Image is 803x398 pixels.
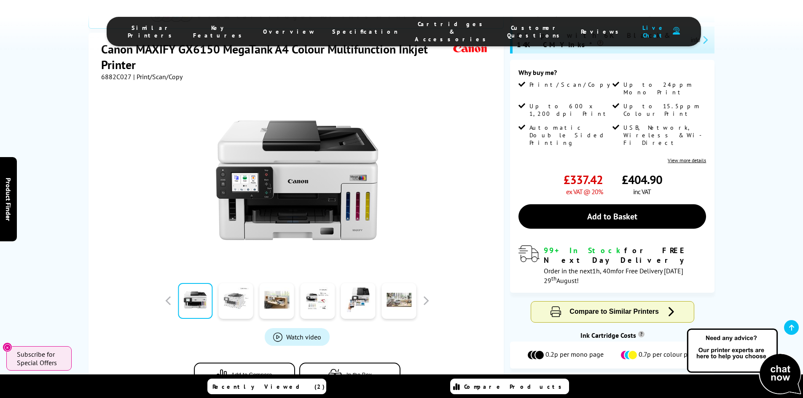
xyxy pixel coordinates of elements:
[668,157,706,163] a: View more details
[133,72,183,81] span: | Print/Scan/Copy
[3,342,12,352] button: Close
[215,98,380,263] img: Canon MAXIFY GX6150 MegaTank
[623,124,704,147] span: USB, Network, Wireless & Wi-Fi Direct
[531,302,694,322] button: Compare to Similar Printers
[507,24,564,39] span: Customer Questions
[518,246,706,284] div: modal_delivery
[529,124,610,147] span: Automatic Double Sided Printing
[633,187,651,196] span: inc VAT
[346,371,372,378] span: In the Box
[622,172,662,187] span: £404.90
[193,24,246,39] span: Key Features
[592,267,616,275] span: 1h, 40m
[640,24,669,39] span: Live Chat
[639,350,698,360] span: 0.7p per colour page
[544,267,683,285] span: Order in the next for Free Delivery [DATE] 29 August!
[623,81,704,96] span: Up to 24ppm Mono Print
[4,177,13,221] span: Product Finder
[17,350,63,367] span: Subscribe for Special Offers
[529,102,610,118] span: Up to 600 x 1,200 dpi Print
[673,27,680,35] img: user-headset-duotone.svg
[207,379,326,394] a: Recently Viewed (2)
[212,383,325,390] span: Recently Viewed (2)
[231,371,272,378] span: Add to Compare
[529,81,616,88] span: Print/Scan/Copy
[544,246,624,255] span: 99+ In Stock
[332,28,398,35] span: Specification
[128,24,176,39] span: Similar Printers
[518,68,706,81] div: Why buy me?
[286,333,321,341] span: Watch video
[564,172,603,187] span: £337.42
[566,187,603,196] span: ex VAT @ 20%
[581,28,623,35] span: Reviews
[638,331,645,337] sup: Cost per page
[551,275,556,282] sup: th
[194,363,295,387] button: Add to Compare
[685,327,803,396] img: Open Live Chat window
[101,41,451,72] h1: Canon MAXIFY GX6150 MegaTank A4 Colour Multifunction Inkjet Printer
[265,328,330,346] a: Product_All_Videos
[510,331,714,339] div: Ink Cartridge Costs
[569,308,659,315] span: Compare to Similar Printers
[101,72,132,81] span: 6882C027
[545,350,604,360] span: 0.2p per mono page
[263,28,315,35] span: Overview
[450,379,569,394] a: Compare Products
[518,204,706,229] a: Add to Basket
[544,246,706,265] div: for FREE Next Day Delivery
[464,383,566,390] span: Compare Products
[415,20,490,43] span: Cartridges & Accessories
[299,363,400,387] button: In the Box
[623,102,704,118] span: Up to 15.5ppm Colour Print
